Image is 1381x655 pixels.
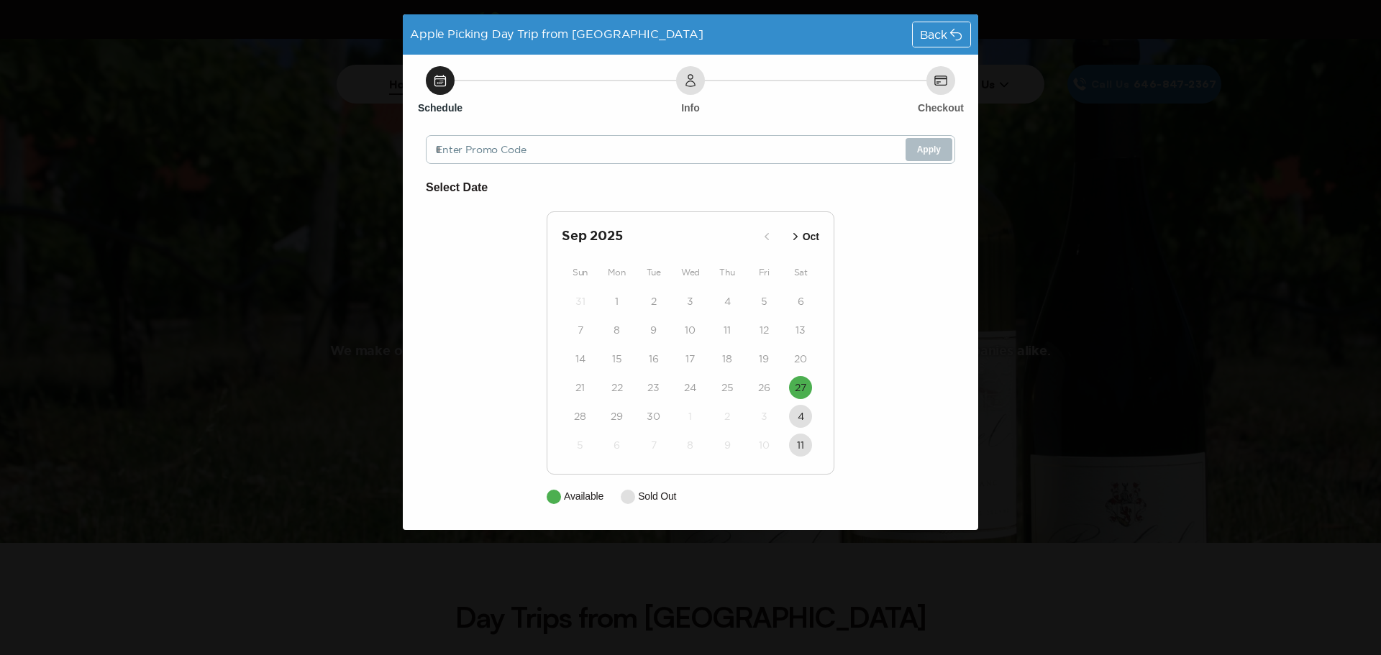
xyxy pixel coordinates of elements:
[685,352,695,366] time: 17
[569,405,592,428] button: 28
[681,101,700,115] h6: Info
[651,294,657,308] time: 2
[569,434,592,457] button: 5
[716,405,739,428] button: 2
[426,178,955,197] h6: Select Date
[642,290,665,313] button: 2
[752,405,775,428] button: 3
[759,438,770,452] time: 10
[789,290,812,313] button: 6
[410,27,703,40] span: Apple Picking Day Trip from [GEOGRAPHIC_DATA]
[752,347,775,370] button: 19
[684,380,696,395] time: 24
[569,376,592,399] button: 21
[746,264,783,281] div: Fri
[606,290,629,313] button: 1
[651,438,657,452] time: 7
[918,101,964,115] h6: Checkout
[606,376,629,399] button: 22
[679,434,702,457] button: 8
[574,409,586,423] time: 28
[784,225,824,249] button: Oct
[649,352,659,366] time: 16
[642,347,665,370] button: 16
[606,347,629,370] button: 15
[679,290,702,313] button: 3
[606,434,629,457] button: 6
[679,405,702,428] button: 1
[647,409,660,423] time: 30
[614,323,620,337] time: 8
[687,438,693,452] time: 8
[789,405,812,428] button: 4
[575,294,585,308] time: 31
[562,264,598,281] div: Sun
[716,290,739,313] button: 4
[638,489,676,504] p: Sold Out
[679,319,702,342] button: 10
[920,29,947,40] span: Back
[635,264,672,281] div: Tue
[611,409,623,423] time: 29
[803,229,819,244] p: Oct
[575,352,585,366] time: 14
[612,352,622,366] time: 15
[709,264,746,281] div: Thu
[687,294,693,308] time: 3
[611,380,623,395] time: 22
[642,405,665,428] button: 30
[642,319,665,342] button: 9
[598,264,635,281] div: Mon
[759,352,769,366] time: 19
[758,380,770,395] time: 26
[716,319,739,342] button: 11
[789,347,812,370] button: 20
[614,438,620,452] time: 6
[722,352,732,366] time: 18
[789,434,812,457] button: 11
[797,438,804,452] time: 11
[606,405,629,428] button: 29
[577,438,583,452] time: 5
[752,319,775,342] button: 12
[679,347,702,370] button: 17
[752,290,775,313] button: 5
[789,376,812,399] button: 27
[562,226,755,247] h2: Sep 2025
[752,376,775,399] button: 26
[724,323,731,337] time: 11
[606,319,629,342] button: 8
[789,319,812,342] button: 13
[798,294,804,308] time: 6
[672,264,708,281] div: Wed
[418,101,462,115] h6: Schedule
[724,294,731,308] time: 4
[642,434,665,457] button: 7
[796,323,806,337] time: 13
[783,264,819,281] div: Sat
[564,489,603,504] p: Available
[724,438,731,452] time: 9
[575,380,585,395] time: 21
[761,409,767,423] time: 3
[716,434,739,457] button: 9
[578,323,583,337] time: 7
[647,380,660,395] time: 23
[760,323,769,337] time: 12
[650,323,657,337] time: 9
[685,323,696,337] time: 10
[569,347,592,370] button: 14
[794,352,807,366] time: 20
[761,294,767,308] time: 5
[752,434,775,457] button: 10
[569,290,592,313] button: 31
[724,409,730,423] time: 2
[795,380,806,395] time: 27
[716,376,739,399] button: 25
[642,376,665,399] button: 23
[688,409,692,423] time: 1
[716,347,739,370] button: 18
[615,294,619,308] time: 1
[679,376,702,399] button: 24
[569,319,592,342] button: 7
